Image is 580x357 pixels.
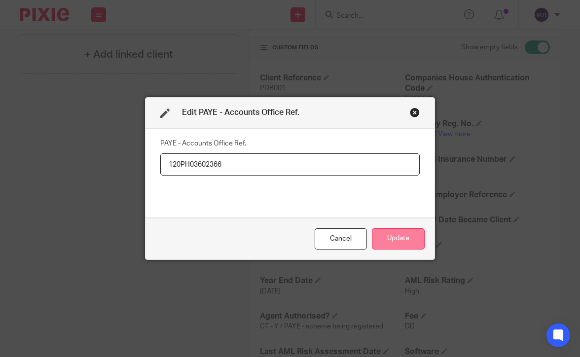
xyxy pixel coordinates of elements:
[182,108,299,116] span: Edit PAYE - Accounts Office Ref.
[160,153,420,176] input: PAYE - Accounts Office Ref.
[372,228,425,250] button: Update
[410,107,420,117] div: Close this dialog window
[160,139,246,148] label: PAYE - Accounts Office Ref.
[315,228,367,250] div: Close this dialog window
